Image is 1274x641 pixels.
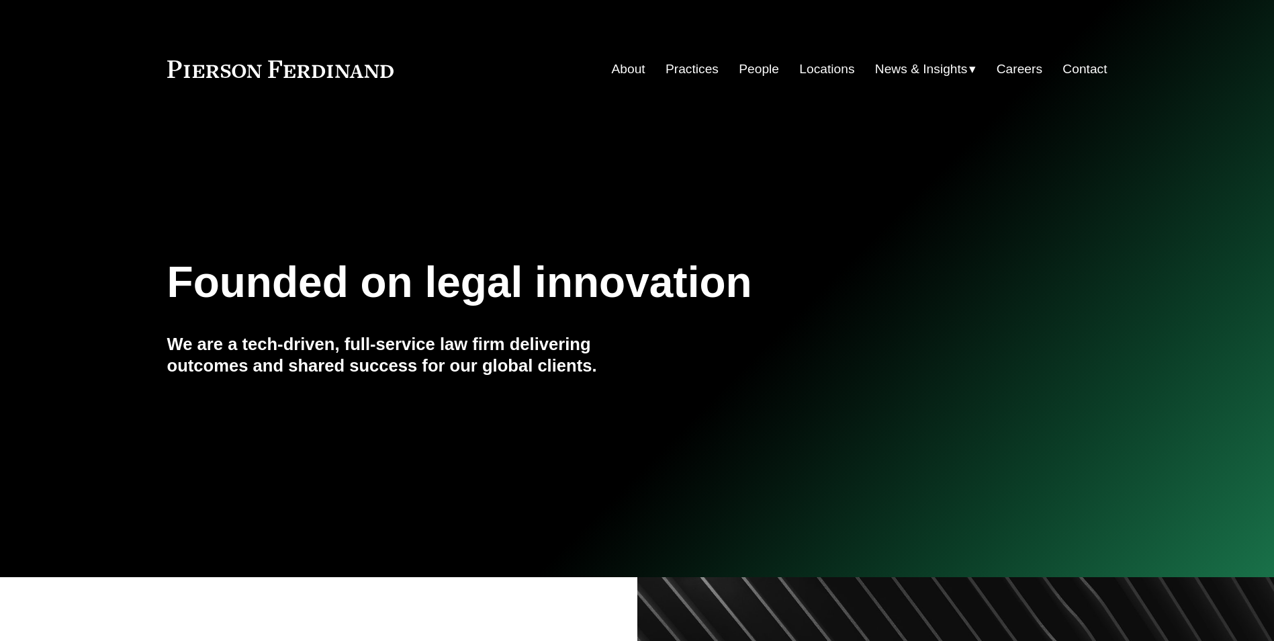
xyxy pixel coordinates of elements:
a: folder dropdown [875,56,976,82]
a: Practices [666,56,719,82]
a: Careers [997,56,1042,82]
h4: We are a tech-driven, full-service law firm delivering outcomes and shared success for our global... [167,333,637,377]
a: About [612,56,645,82]
h1: Founded on legal innovation [167,258,951,307]
a: Locations [799,56,854,82]
a: Contact [1062,56,1107,82]
span: News & Insights [875,58,968,81]
a: People [739,56,779,82]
